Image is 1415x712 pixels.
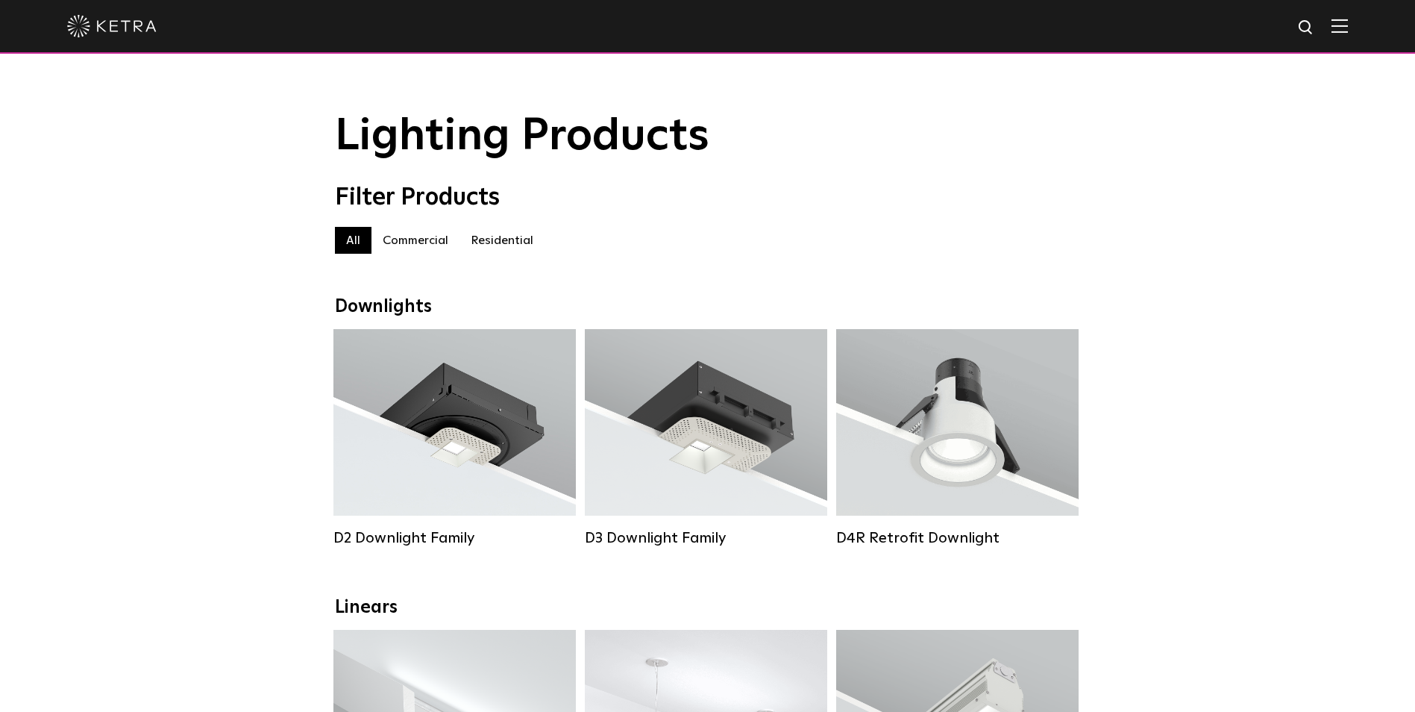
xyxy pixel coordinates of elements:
[335,296,1081,318] div: Downlights
[459,227,545,254] label: Residential
[836,529,1079,547] div: D4R Retrofit Downlight
[1331,19,1348,33] img: Hamburger%20Nav.svg
[335,597,1081,619] div: Linears
[67,15,157,37] img: ketra-logo-2019-white
[1297,19,1316,37] img: search icon
[585,329,827,547] a: D3 Downlight Family Lumen Output:700 / 900 / 1100Colors:White / Black / Silver / Bronze / Paintab...
[335,184,1081,212] div: Filter Products
[371,227,459,254] label: Commercial
[335,114,709,159] span: Lighting Products
[335,227,371,254] label: All
[836,329,1079,547] a: D4R Retrofit Downlight Lumen Output:800Colors:White / BlackBeam Angles:15° / 25° / 40° / 60°Watta...
[585,529,827,547] div: D3 Downlight Family
[333,329,576,547] a: D2 Downlight Family Lumen Output:1200Colors:White / Black / Gloss Black / Silver / Bronze / Silve...
[333,529,576,547] div: D2 Downlight Family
